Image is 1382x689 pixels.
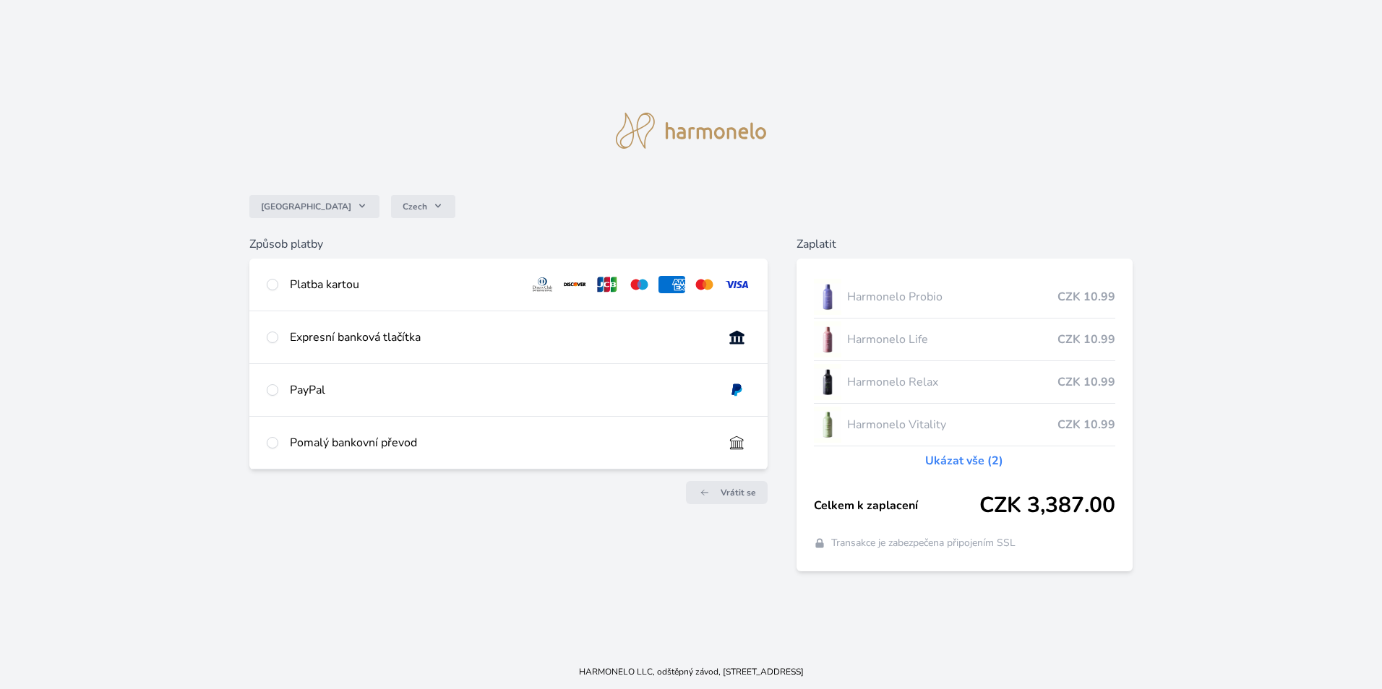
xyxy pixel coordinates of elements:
[979,493,1115,519] span: CZK 3,387.00
[724,434,750,451] img: bankTransfer_IBAN.svg
[1057,288,1115,305] span: CZK 10.99
[691,276,718,293] img: mc.svg
[814,321,841,357] img: CLEAN_LIFE_se_stinem_x-lo.jpg
[814,497,979,514] span: Celkem k zaplacení
[290,329,712,346] div: Expresní banková tlačítka
[403,201,427,212] span: Czech
[626,276,653,293] img: maestro.svg
[814,279,841,315] img: CLEAN_PROBIO_se_stinem_x-lo.jpg
[249,195,379,218] button: [GEOGRAPHIC_DATA]
[391,195,455,218] button: Czech
[814,364,841,400] img: CLEAN_RELAX_se_stinem_x-lo.jpg
[261,201,351,212] span: [GEOGRAPHIC_DATA]
[686,481,768,504] a: Vrátit se
[249,235,768,253] h6: Způsob platby
[847,416,1057,433] span: Harmonelo Vitality
[1057,373,1115,391] span: CZK 10.99
[658,276,685,293] img: amex.svg
[594,276,621,293] img: jcb.svg
[562,276,588,293] img: discover.svg
[831,536,1016,550] span: Transakce je zabezpečena připojením SSL
[847,288,1057,305] span: Harmonelo Probio
[1057,331,1115,348] span: CZK 10.99
[797,235,1133,253] h6: Zaplatit
[724,329,750,346] img: onlineBanking_CZ.svg
[724,381,750,399] img: paypal.svg
[925,452,1003,469] a: Ukázat vše (2)
[529,276,556,293] img: diners.svg
[814,407,841,443] img: CLEAN_VITALITY_se_stinem_x-lo.jpg
[290,276,517,293] div: Platba kartou
[847,373,1057,391] span: Harmonelo Relax
[847,331,1057,348] span: Harmonelo Life
[721,487,756,498] span: Vrátit se
[724,276,750,293] img: visa.svg
[290,381,712,399] div: PayPal
[1057,416,1115,433] span: CZK 10.99
[616,113,766,149] img: logo.svg
[290,434,712,451] div: Pomalý bankovní převod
